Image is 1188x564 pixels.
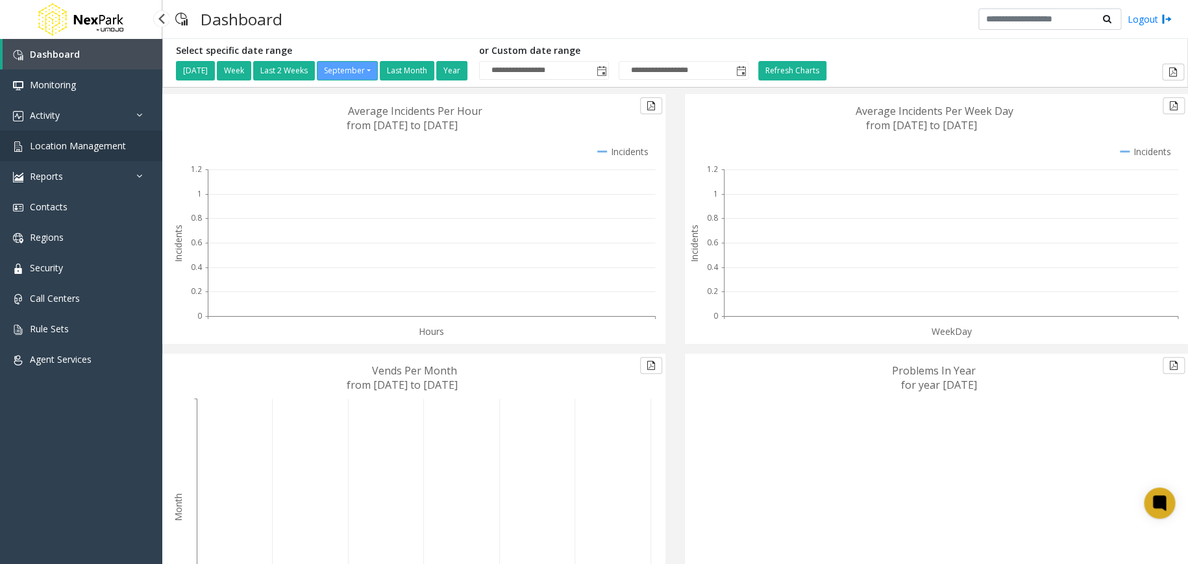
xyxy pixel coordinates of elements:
span: Toggle popup [734,62,748,80]
text: 1.2 [707,164,718,175]
text: Hours [419,325,444,337]
span: Dashboard [30,48,80,60]
img: 'icon' [13,141,23,152]
span: Security [30,262,63,274]
button: Week [217,61,251,80]
img: 'icon' [13,172,23,182]
span: Rule Sets [30,323,69,335]
text: Incidents [172,225,184,262]
img: pageIcon [175,3,188,35]
img: 'icon' [13,233,23,243]
text: 0.8 [707,212,718,223]
img: 'icon' [13,355,23,365]
text: 1.2 [191,164,202,175]
img: logout [1161,12,1172,26]
text: 0.2 [191,286,202,297]
img: 'icon' [13,202,23,213]
text: Problems In Year [892,363,976,378]
img: 'icon' [13,264,23,274]
text: 0 [713,310,718,321]
text: 1 [713,188,718,199]
span: Agent Services [30,353,92,365]
text: Incidents [688,225,700,262]
text: from [DATE] to [DATE] [347,378,458,392]
text: 0.4 [707,262,719,273]
a: Dashboard [3,39,162,69]
text: 1 [197,188,202,199]
button: Export to pdf [1163,97,1185,114]
text: Average Incidents Per Hour [348,104,482,118]
img: 'icon' [13,294,23,304]
button: September [317,61,378,80]
h3: Dashboard [194,3,289,35]
button: [DATE] [176,61,215,80]
text: WeekDay [932,325,972,337]
span: Call Centers [30,292,80,304]
img: 'icon' [13,50,23,60]
h5: Select specific date range [176,45,469,56]
text: 0.6 [707,237,718,248]
text: from [DATE] to [DATE] [866,118,977,132]
span: Monitoring [30,79,76,91]
text: from [DATE] to [DATE] [347,118,458,132]
button: Refresh Charts [758,61,826,80]
button: Export to pdf [640,357,662,374]
button: Year [436,61,467,80]
text: 0.2 [707,286,718,297]
h5: or Custom date range [479,45,749,56]
text: Vends Per Month [372,363,457,378]
button: Last 2 Weeks [253,61,315,80]
text: 0.8 [191,212,202,223]
img: 'icon' [13,111,23,121]
text: 0.6 [191,237,202,248]
img: 'icon' [13,80,23,91]
a: Logout [1128,12,1172,26]
span: Location Management [30,140,126,152]
span: Reports [30,170,63,182]
button: Export to pdf [640,97,662,114]
button: Last Month [380,61,434,80]
button: Export to pdf [1162,64,1184,80]
img: 'icon' [13,325,23,335]
span: Activity [30,109,60,121]
button: Export to pdf [1163,357,1185,374]
text: Average Incidents Per Week Day [856,104,1013,118]
span: Toggle popup [594,62,608,80]
text: for year [DATE] [901,378,977,392]
text: 0.4 [191,262,203,273]
span: Contacts [30,201,68,213]
span: Regions [30,231,64,243]
text: 0 [197,310,202,321]
text: Month [172,493,184,521]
